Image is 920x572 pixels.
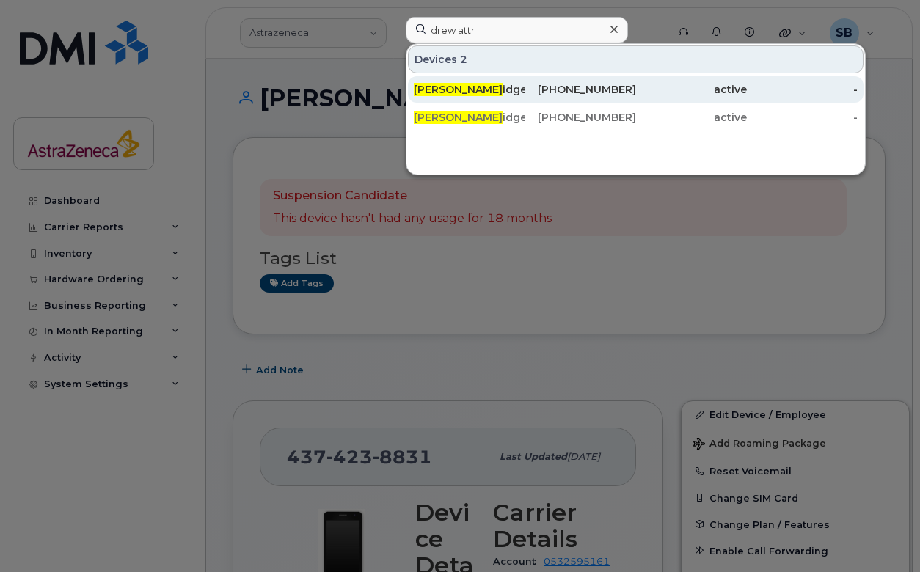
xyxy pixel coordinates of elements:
[408,45,864,73] div: Devices
[414,111,503,124] span: [PERSON_NAME]
[408,76,864,103] a: [PERSON_NAME]idge[PHONE_NUMBER]active-
[460,52,467,67] span: 2
[747,110,858,125] div: -
[414,82,525,97] div: idge
[525,110,635,125] div: [PHONE_NUMBER]
[408,104,864,131] a: [PERSON_NAME]idge[PHONE_NUMBER]active-
[525,82,635,97] div: [PHONE_NUMBER]
[747,82,858,97] div: -
[636,82,747,97] div: active
[414,110,525,125] div: idge
[636,110,747,125] div: active
[414,83,503,96] span: [PERSON_NAME]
